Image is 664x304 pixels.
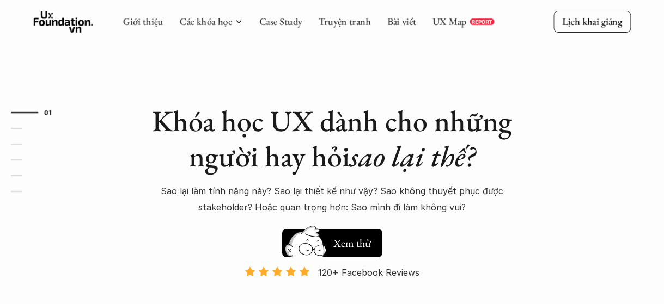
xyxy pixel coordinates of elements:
[472,18,492,25] p: REPORT
[44,109,52,116] strong: 01
[123,15,163,28] a: Giới thiệu
[282,224,382,257] a: Xem thử
[553,11,631,32] a: Lịch khai giảng
[432,15,467,28] a: UX Map
[319,15,371,28] a: Truyện tranh
[562,15,622,28] p: Lịch khai giảng
[318,264,419,281] p: 120+ Facebook Reviews
[147,183,517,216] p: Sao lại làm tính năng này? Sao lại thiết kế như vậy? Sao không thuyết phục được stakeholder? Hoặc...
[387,15,416,28] a: Bài viết
[11,106,63,119] a: 01
[470,18,494,25] a: REPORT
[333,235,371,251] h5: Xem thử
[180,15,232,28] a: Các khóa học
[259,15,302,28] a: Case Study
[350,137,475,175] em: sao lại thế?
[142,103,523,174] h1: Khóa học UX dành cho những người hay hỏi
